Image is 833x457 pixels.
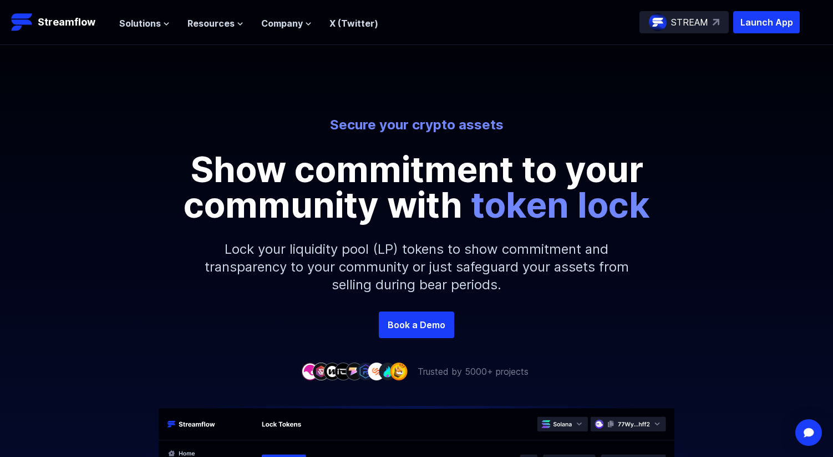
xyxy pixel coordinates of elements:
[795,419,822,446] div: Open Intercom Messenger
[178,223,655,312] p: Lock your liquidity pool (LP) tokens to show commitment and transparency to your community or jus...
[671,16,708,29] p: STREAM
[38,14,95,30] p: Streamflow
[418,365,529,378] p: Trusted by 5000+ projects
[109,116,724,134] p: Secure your crypto assets
[187,17,243,30] button: Resources
[733,11,800,33] button: Launch App
[11,11,33,33] img: Streamflow Logo
[368,363,385,380] img: company-7
[471,183,650,226] span: token lock
[301,363,319,380] img: company-1
[357,363,374,380] img: company-6
[187,17,235,30] span: Resources
[390,363,408,380] img: company-9
[379,312,454,338] a: Book a Demo
[261,17,303,30] span: Company
[119,17,161,30] span: Solutions
[334,363,352,380] img: company-4
[167,152,666,223] p: Show commitment to your community with
[11,11,108,33] a: Streamflow
[346,363,363,380] img: company-5
[312,363,330,380] img: company-2
[329,18,378,29] a: X (Twitter)
[323,363,341,380] img: company-3
[639,11,729,33] a: STREAM
[379,363,397,380] img: company-8
[649,13,667,31] img: streamflow-logo-circle.png
[119,17,170,30] button: Solutions
[713,19,719,26] img: top-right-arrow.svg
[261,17,312,30] button: Company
